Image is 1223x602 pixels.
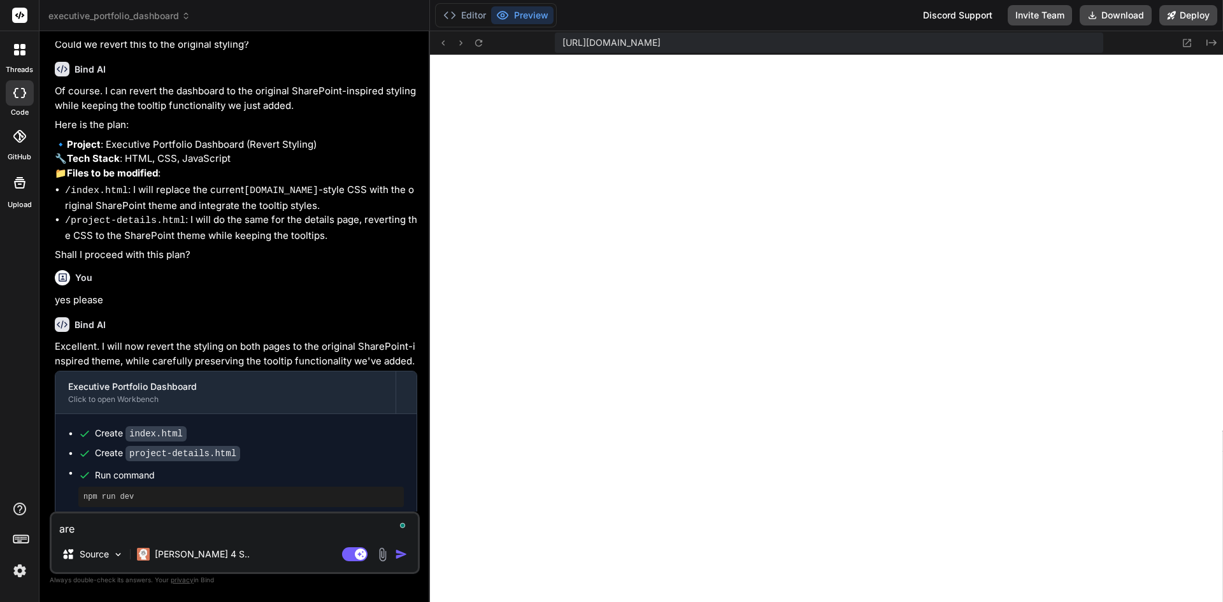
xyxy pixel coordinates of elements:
[55,340,417,368] p: Excellent. I will now revert the styling on both pages to the original SharePoint-inspired theme,...
[48,10,190,22] span: executive_portfolio_dashboard
[125,426,187,441] code: index.html
[11,107,29,118] label: code
[113,549,124,560] img: Pick Models
[55,293,417,308] p: yes please
[55,138,417,181] p: 🔹 : Executive Portfolio Dashboard (Revert Styling) 🔧 : HTML, CSS, JavaScript 📁 :
[55,248,417,262] p: Shall I proceed with this plan?
[125,446,240,461] code: project-details.html
[55,118,417,133] p: Here is the plan:
[395,548,408,561] img: icon
[1080,5,1152,25] button: Download
[65,213,417,243] li: : I will do the same for the details page, reverting the CSS to the SharePoint theme while keepin...
[65,215,185,226] code: /project-details.html
[95,469,404,482] span: Run command
[491,6,554,24] button: Preview
[6,64,33,75] label: threads
[137,548,150,561] img: Claude 4 Sonnet
[915,5,1000,25] div: Discord Support
[244,185,318,196] code: [DOMAIN_NAME]
[68,394,383,405] div: Click to open Workbench
[75,319,106,331] h6: Bind AI
[83,492,399,502] pre: npm run dev
[65,185,128,196] code: /index.html
[67,167,158,179] strong: Files to be modified
[562,36,661,49] span: [URL][DOMAIN_NAME]
[55,38,417,52] p: Could we revert this to the original styling?
[65,183,417,213] li: : I will replace the current -style CSS with the original SharePoint theme and integrate the tool...
[75,63,106,76] h6: Bind AI
[75,271,92,284] h6: You
[95,427,187,440] div: Create
[50,574,420,586] p: Always double-check its answers. Your in Bind
[375,547,390,562] img: attachment
[8,152,31,162] label: GitHub
[9,560,31,582] img: settings
[55,371,396,413] button: Executive Portfolio DashboardClick to open Workbench
[55,84,417,113] p: Of course. I can revert the dashboard to the original SharePoint-inspired styling while keeping t...
[80,548,109,561] p: Source
[438,6,491,24] button: Editor
[67,138,101,150] strong: Project
[171,576,194,584] span: privacy
[1159,5,1217,25] button: Deploy
[155,548,250,561] p: [PERSON_NAME] 4 S..
[8,199,32,210] label: Upload
[1008,5,1072,25] button: Invite Team
[430,55,1223,602] iframe: To enrich screen reader interactions, please activate Accessibility in Grammarly extension settings
[68,380,383,393] div: Executive Portfolio Dashboard
[67,152,120,164] strong: Tech Stack
[52,513,418,536] textarea: To enrich screen reader interactions, please activate Accessibility in Grammarly extension settings
[95,447,240,460] div: Create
